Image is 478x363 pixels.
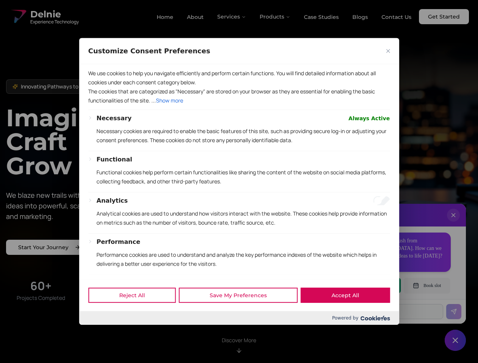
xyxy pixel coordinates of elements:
[88,87,390,105] p: The cookies that are categorized as "Necessary" are stored on your browser as they are essential ...
[349,114,390,123] span: Always Active
[97,209,390,227] p: Analytical cookies are used to understand how visitors interact with the website. These cookies h...
[301,288,390,303] button: Accept All
[360,316,390,321] img: Cookieyes logo
[88,69,390,87] p: We use cookies to help you navigate efficiently and perform certain functions. You will find deta...
[179,288,297,303] button: Save My Preferences
[97,196,128,205] button: Analytics
[386,49,390,53] img: Close
[156,96,183,105] button: Show more
[88,47,210,56] span: Customize Consent Preferences
[373,196,390,205] input: Enable Analytics
[88,288,176,303] button: Reject All
[97,168,390,186] p: Functional cookies help perform certain functionalities like sharing the content of the website o...
[97,114,132,123] button: Necessary
[97,237,140,247] button: Performance
[97,155,132,164] button: Functional
[97,127,390,145] p: Necessary cookies are required to enable the basic features of this site, such as providing secur...
[79,311,399,325] div: Powered by
[97,250,390,268] p: Performance cookies are used to understand and analyze the key performance indexes of the website...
